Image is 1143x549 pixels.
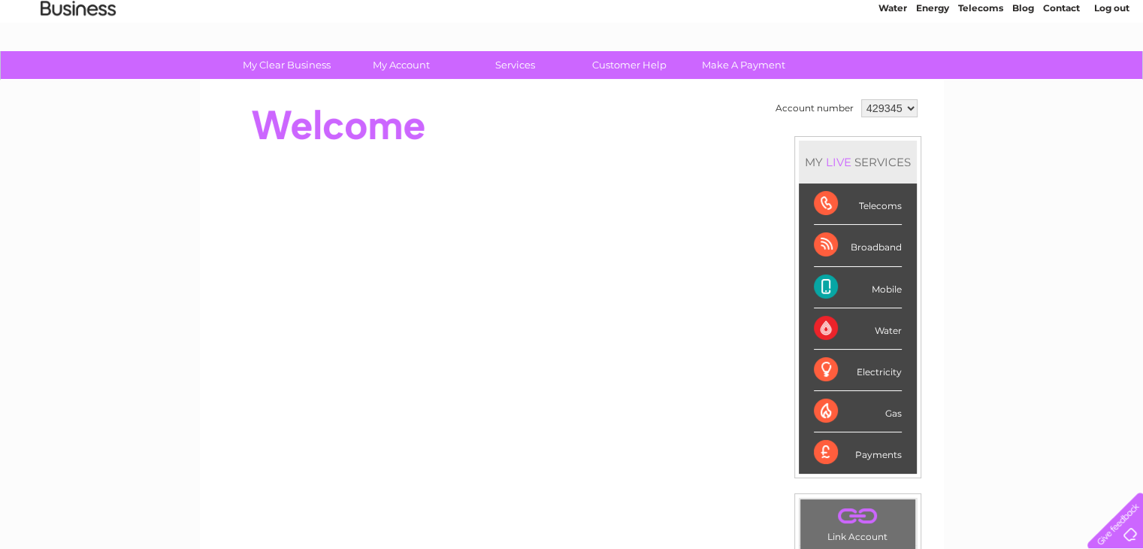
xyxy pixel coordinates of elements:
[1043,64,1080,75] a: Contact
[814,267,902,308] div: Mobile
[1012,64,1034,75] a: Blog
[799,141,917,184] div: MY SERVICES
[878,64,907,75] a: Water
[804,503,912,529] a: .
[567,51,691,79] a: Customer Help
[814,391,902,432] div: Gas
[800,499,916,546] td: Link Account
[217,8,927,73] div: Clear Business is a trading name of Verastar Limited (registered in [GEOGRAPHIC_DATA] No. 3667643...
[814,225,902,266] div: Broadband
[814,184,902,225] div: Telecoms
[823,155,854,169] div: LIVE
[1093,64,1129,75] a: Log out
[339,51,463,79] a: My Account
[814,432,902,473] div: Payments
[958,64,1003,75] a: Telecoms
[860,8,963,26] a: 0333 014 3131
[682,51,806,79] a: Make A Payment
[772,96,857,121] td: Account number
[453,51,577,79] a: Services
[225,51,349,79] a: My Clear Business
[814,308,902,350] div: Water
[40,39,116,85] img: logo.png
[814,350,902,391] div: Electricity
[916,64,949,75] a: Energy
